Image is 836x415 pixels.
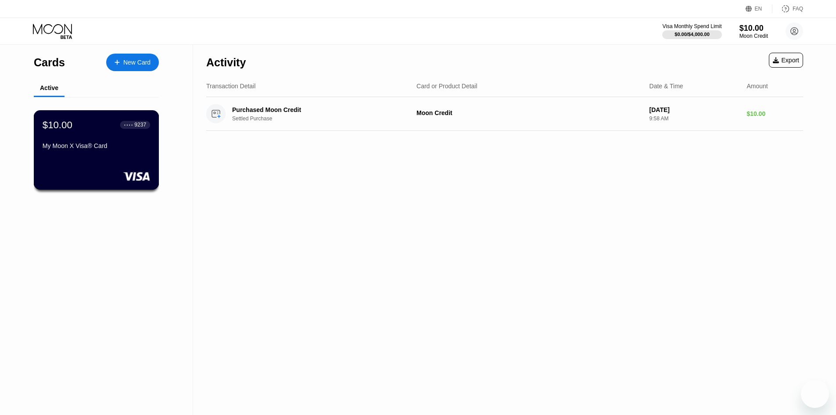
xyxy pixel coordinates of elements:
div: Export [773,57,799,64]
div: Export [769,53,803,68]
div: Active [40,84,58,91]
div: ● ● ● ● [124,123,133,126]
div: Visa Monthly Spend Limit$0.00/$4,000.00 [662,23,721,39]
div: Cards [34,56,65,69]
div: $10.00● ● ● ●9237My Moon X Visa® Card [34,111,158,189]
div: Moon Credit [739,33,768,39]
iframe: Nút để khởi chạy cửa sổ nhắn tin [801,380,829,408]
div: Visa Monthly Spend Limit [662,23,721,29]
div: Moon Credit [416,109,642,116]
div: Date & Time [649,83,683,90]
div: New Card [123,59,151,66]
div: $10.00 [746,110,803,117]
div: EN [755,6,762,12]
div: Activity [206,56,246,69]
div: 9237 [134,122,146,128]
div: EN [746,4,772,13]
div: $10.00 [43,119,72,130]
div: [DATE] [649,106,740,113]
div: $0.00 / $4,000.00 [675,32,710,37]
div: Transaction Detail [206,83,255,90]
div: New Card [106,54,159,71]
div: My Moon X Visa® Card [43,142,150,149]
div: Purchased Moon CreditSettled PurchaseMoon Credit[DATE]9:58 AM$10.00 [206,97,803,131]
div: Settled Purchase [232,115,415,122]
div: $10.00Moon Credit [739,24,768,39]
div: 9:58 AM [649,115,740,122]
div: $10.00 [739,24,768,33]
div: FAQ [793,6,803,12]
div: FAQ [772,4,803,13]
div: Purchased Moon Credit [232,106,402,113]
div: Card or Product Detail [416,83,477,90]
div: Amount [746,83,768,90]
